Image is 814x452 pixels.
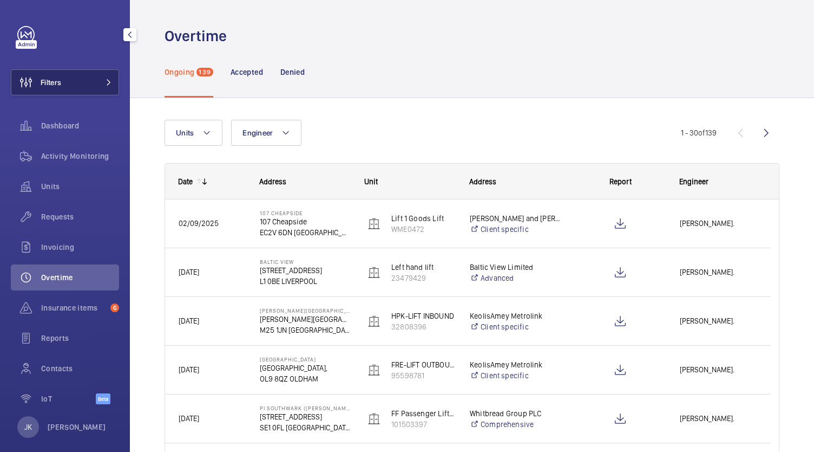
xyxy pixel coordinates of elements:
[242,128,273,137] span: Engineer
[260,227,351,238] p: EC2V 6DN [GEOGRAPHIC_DATA]
[391,311,456,321] p: HPK-LIFT INBOUND
[41,151,119,162] span: Activity Monitoring
[165,67,194,78] p: Ongoing
[470,262,561,273] p: Baltic View Limited
[470,273,561,283] a: Advanced
[260,314,351,325] p: [PERSON_NAME][GEOGRAPHIC_DATA]
[259,177,286,186] span: Address
[165,120,222,146] button: Units
[260,363,351,373] p: [GEOGRAPHIC_DATA],
[680,364,757,376] span: [PERSON_NAME].
[260,373,351,384] p: OL9 8QZ OLDHAM
[470,370,561,381] a: Client specific
[41,242,119,253] span: Invoicing
[391,370,456,381] p: 95598781
[179,219,219,228] span: 02/09/2025
[41,302,106,313] span: Insurance items
[367,364,380,377] img: elevator.svg
[260,422,351,433] p: SE1 0FL [GEOGRAPHIC_DATA]
[260,276,351,287] p: L1 0BE LIVERPOOL
[391,419,456,430] p: 101503397
[469,177,496,186] span: Address
[41,333,119,344] span: Reports
[179,268,199,276] span: [DATE]
[367,315,380,328] img: elevator.svg
[470,359,561,370] p: KeolisAmey Metrolink
[48,422,106,432] p: [PERSON_NAME]
[165,26,233,46] h1: Overtime
[179,414,199,423] span: [DATE]
[391,321,456,332] p: 32808396
[260,265,351,276] p: [STREET_ADDRESS]
[196,68,213,76] span: 139
[367,266,380,279] img: elevator.svg
[41,363,119,374] span: Contacts
[391,213,456,224] p: Lift 1 Goods Lift
[260,210,351,216] p: 107 Cheapside
[680,217,757,230] span: [PERSON_NAME].
[681,129,717,137] span: 1 - 30 139
[179,365,199,374] span: [DATE]
[41,211,119,222] span: Requests
[280,67,305,78] p: Denied
[41,393,96,404] span: IoT
[24,422,32,432] p: JK
[391,359,456,370] p: FRE-LIFT OUTBOUND
[260,216,351,227] p: 107 Cheapside
[679,177,708,186] span: Engineer
[680,412,757,425] span: [PERSON_NAME].
[470,408,561,419] p: Whitbread Group PLC
[680,315,757,327] span: [PERSON_NAME].
[698,128,705,137] span: of
[367,412,380,425] img: elevator.svg
[260,325,351,335] p: M25 1JN [GEOGRAPHIC_DATA]
[470,213,561,224] p: [PERSON_NAME] and [PERSON_NAME] 107 Cheapside
[260,307,351,314] p: [PERSON_NAME][GEOGRAPHIC_DATA]
[231,67,263,78] p: Accepted
[680,266,757,279] span: [PERSON_NAME].
[367,217,380,230] img: elevator.svg
[609,177,632,186] span: Report
[260,259,351,265] p: Baltic View
[391,273,456,283] p: 23479429
[391,408,456,419] p: FF Passenger Lift Right Hand Fire Fighting
[178,177,193,186] div: Date
[470,321,561,332] a: Client specific
[41,181,119,192] span: Units
[41,77,61,88] span: Filters
[470,311,561,321] p: KeolisAmey Metrolink
[11,69,119,95] button: Filters
[364,177,378,186] span: Unit
[110,304,119,312] span: 6
[231,120,301,146] button: Engineer
[260,405,351,411] p: PI Southwark ([PERSON_NAME][GEOGRAPHIC_DATA])
[470,419,561,430] a: Comprehensive
[260,356,351,363] p: [GEOGRAPHIC_DATA]
[41,120,119,131] span: Dashboard
[176,128,194,137] span: Units
[260,411,351,422] p: [STREET_ADDRESS]
[391,224,456,235] p: WME0472
[470,224,561,235] a: Client specific
[391,262,456,273] p: Left hand lift
[179,317,199,325] span: [DATE]
[96,393,110,404] span: Beta
[41,272,119,283] span: Overtime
